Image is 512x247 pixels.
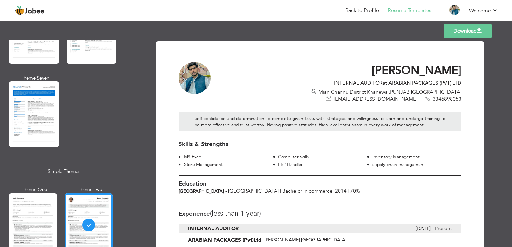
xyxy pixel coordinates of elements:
[345,7,379,14] a: Back to Profile
[433,96,461,103] span: 3346898053
[389,89,390,96] span: ,
[188,236,261,243] b: ARABIAN PACKAGES (Pvt)Ltd
[350,188,360,195] span: 70%
[318,89,461,96] span: Mian Channu District Khanewal PUNJAB [GEOGRAPHIC_DATA]
[179,188,224,194] b: [GEOGRAPHIC_DATA]
[278,154,367,160] div: Computer skills
[282,188,334,195] span: Bachelor in commerce
[179,112,461,131] div: Self-confidence and determination to complete given tasks with strategies and willingness to lear...
[332,188,334,195] span: ,
[10,186,58,193] div: Theme One
[179,141,461,148] h3: Skills & Strengths
[280,188,281,194] span: |
[14,5,25,16] img: jobee.io
[228,188,279,195] span: [GEOGRAPHIC_DATA]
[179,181,461,187] h3: Education
[227,80,461,87] div: INTERNAL AUDITOR
[388,7,431,14] a: Resume Templates
[14,5,44,16] a: Jobee
[444,24,492,38] a: Download
[10,75,60,81] div: Theme Seven
[334,96,417,103] span: [EMAIL_ADDRESS][DOMAIN_NAME]
[184,154,273,160] div: MS Excel
[179,210,461,217] h3: Experience
[66,186,114,193] div: Theme Two
[383,80,461,87] span: at ARABIAN PACKAGES (PVT) LTD
[469,7,498,14] a: Welcome
[278,161,367,168] div: ERP Handler
[188,225,239,232] b: INTERNAL AUDITOR
[184,161,273,168] div: Store Management
[415,224,452,233] span: [DATE] - Present
[264,237,347,243] span: [PERSON_NAME] [GEOGRAPHIC_DATA]
[225,188,227,194] span: -
[10,165,117,178] div: Simple Themes
[25,8,44,15] span: Jobee
[372,154,461,160] div: Inventory Management
[300,237,301,243] span: ,
[372,161,461,168] div: supply chain management
[335,188,347,195] span: 2014
[449,5,460,15] img: Profile Img
[227,64,461,78] h1: [PERSON_NAME]
[210,209,261,218] span: (Less than 1 Year)
[348,188,349,194] span: |
[261,236,263,243] span: -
